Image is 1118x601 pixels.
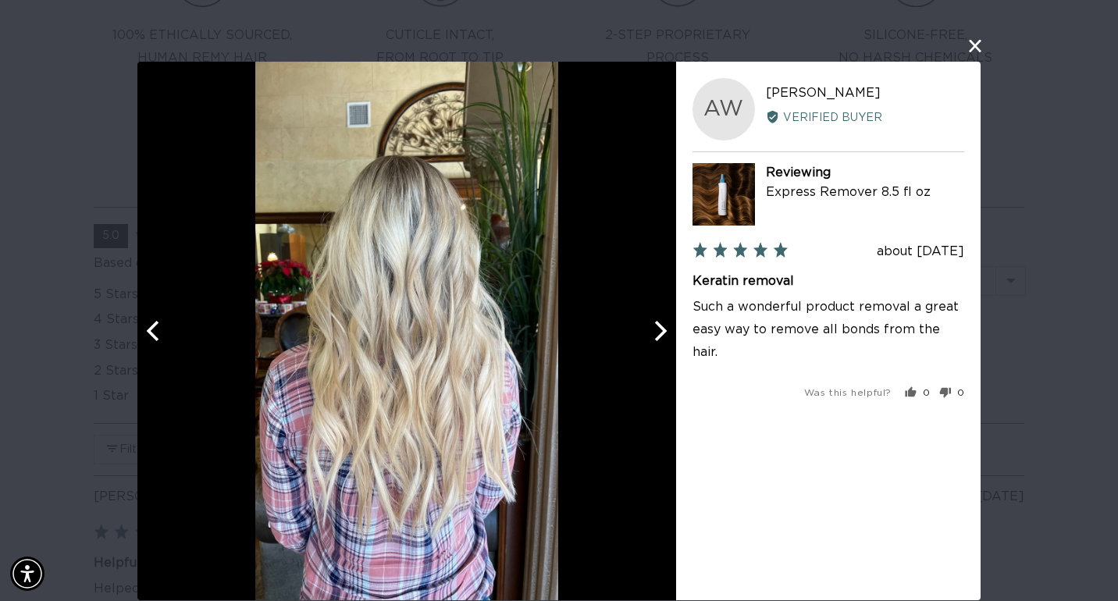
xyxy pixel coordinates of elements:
[137,314,172,348] button: Previous
[766,108,964,126] div: Verified Buyer
[766,162,964,183] div: Reviewing
[933,387,964,399] button: No
[693,296,964,363] p: Such a wonderful product removal a great easy way to remove all bonds from the hair.
[766,87,881,99] span: [PERSON_NAME]
[804,387,892,397] span: Was this helpful?
[642,314,676,348] button: Next
[766,186,931,198] a: Express Remover 8.5 fl oz
[1040,526,1118,601] iframe: Chat Widget
[255,62,558,600] img: Customer image
[693,162,755,225] img: Express Remover 8.5 fl oz
[966,36,984,55] button: close this modal window
[693,272,964,289] h2: Keratin removal
[877,244,964,257] span: about [DATE]
[693,78,755,140] div: AW
[905,387,930,399] button: Yes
